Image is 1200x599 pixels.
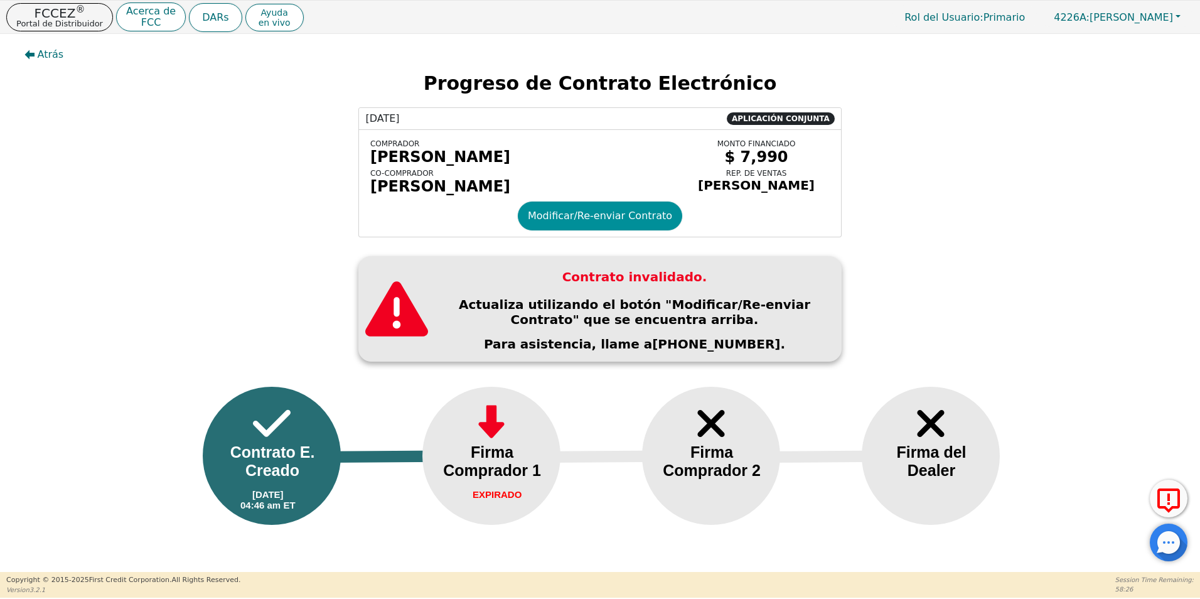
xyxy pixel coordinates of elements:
[126,18,176,28] p: FCC
[253,402,291,445] img: Frame
[171,576,240,584] span: All Rights Reserved.
[683,148,830,166] div: $ 7,990
[16,19,103,28] p: Portal de Distribuidor
[370,169,673,178] div: CO-COMPRADOR
[14,72,1186,95] h2: Progreso de Contrato Electrónico
[370,178,673,195] div: [PERSON_NAME]
[240,489,296,510] div: [DATE] 04:46 am ET
[473,402,510,445] img: Frame
[259,8,291,18] span: Ayuda
[1054,11,1173,23] span: [PERSON_NAME]
[473,489,522,500] div: EXPIRADO
[14,40,74,69] button: Atrás
[1054,11,1090,23] span: 4226A:
[683,169,830,178] div: REP. DE VENTAS
[370,139,673,148] div: COMPRADOR
[683,139,830,148] div: MONTO FINANCIADO
[1041,8,1194,27] button: 4226A:[PERSON_NAME]
[6,575,240,586] p: Copyright © 2015- 2025 First Credit Corporation.
[518,202,682,230] button: Modificar/Re-enviar Contrato
[881,443,982,480] div: Firma del Dealer
[245,4,304,31] button: Ayudaen vivo
[6,585,240,595] p: Version 3.2.1
[437,337,831,352] p: Para asistencia, llame a [PHONE_NUMBER].
[441,443,543,480] div: Firma Comprador 1
[370,148,673,166] div: [PERSON_NAME]
[323,450,454,463] img: Line
[126,6,176,16] p: Acerca de
[222,443,323,480] div: Contrato E. Creado
[892,5,1037,30] p: Primario
[437,297,831,327] p: Actualiza utilizando el botón "Modificar/Re-enviar Contrato" que se encuentra arriba.
[75,4,85,15] sup: ®
[437,269,831,284] h3: Contrato invalidado.
[16,7,103,19] p: FCCEZ
[38,47,64,62] span: Atrás
[1150,480,1187,517] button: Reportar Error a FCC
[912,402,950,445] img: Frame
[892,5,1037,30] a: Rol del Usuario:Primario
[1115,585,1194,594] p: 58:26
[727,112,834,125] span: APLICACIÓN CONJUNTA
[683,178,830,193] div: [PERSON_NAME]
[692,402,730,445] img: Frame
[6,3,113,31] button: FCCEZ®Portal de Distribuidor
[365,278,428,340] img: warning Red Desktop
[259,18,291,28] span: en vivo
[542,450,674,463] img: Line
[116,3,186,32] button: Acerca deFCC
[189,3,242,32] button: DARs
[904,11,983,23] span: Rol del Usuario :
[1115,575,1194,585] p: Session Time Remaining:
[365,111,399,126] span: [DATE]
[762,450,894,463] img: Line
[661,443,763,480] div: Firma Comprador 2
